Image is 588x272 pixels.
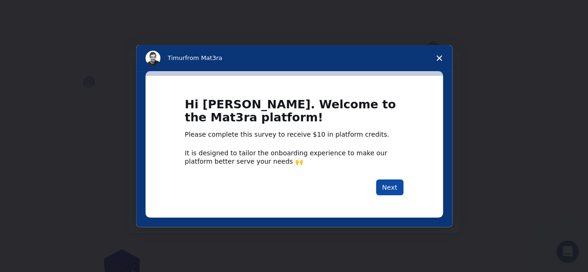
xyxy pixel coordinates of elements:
[185,98,403,130] h1: Hi [PERSON_NAME]. Welcome to the Mat3ra platform!
[145,51,160,66] img: Profile image for Timur
[185,54,222,61] span: from Mat3ra
[376,179,403,195] button: Next
[19,7,52,15] span: Support
[185,130,403,139] div: Please complete this survey to receive $10 in platform credits.
[185,149,403,166] div: It is designed to tailor the onboarding experience to make our platform better serve your needs 🙌
[168,54,185,61] span: Timur
[426,45,452,71] span: Close survey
